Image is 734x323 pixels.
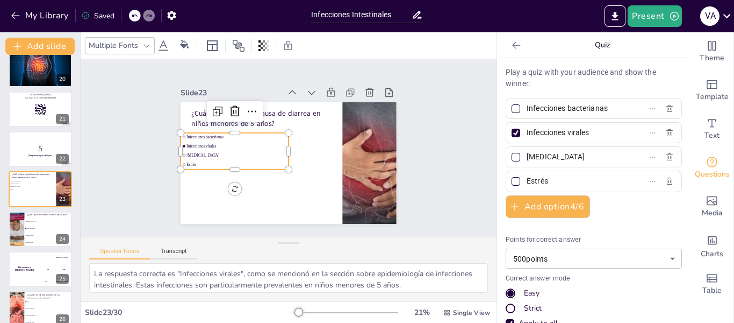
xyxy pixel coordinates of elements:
[524,288,539,299] div: Easy
[409,307,435,318] div: 21 %
[26,242,71,243] span: Diarrea normal
[524,303,542,314] div: Strict
[9,171,72,207] div: https://cdn.sendsteps.com/images/logo/sendsteps_logo_white.pnghttps://cdn.sendsteps.com/images/lo...
[35,93,51,96] strong: [DOMAIN_NAME]
[12,173,53,179] p: ¿Cuál es la principal causa de diarrea en niños menores de 5 años?
[56,154,69,164] div: 22
[700,5,719,27] button: V A
[12,143,69,155] p: 5
[181,88,280,98] div: Slide 23
[690,110,733,149] div: Add text boxes
[506,249,682,269] div: 500 points
[527,149,627,165] input: Option 3
[701,248,723,260] span: Charts
[700,52,724,64] span: Theme
[12,62,69,64] p: Reconocimiento a dedicación
[26,315,71,316] span: Erupciones cutáneas
[696,91,729,103] span: Template
[702,285,722,297] span: Table
[186,153,286,157] span: [MEDICAL_DATA]
[40,251,72,263] div: 100
[506,67,682,89] p: Play a quiz with your audience and show the winner.
[56,74,69,84] div: 20
[26,228,71,229] span: Diarrea persistente
[26,235,71,236] span: Diarrea crónica
[311,7,412,23] input: Insert title
[9,251,72,287] div: https://cdn.sendsteps.com/images/logo/sendsteps_logo_white.pnghttps://cdn.sendsteps.com/images/lo...
[176,40,192,51] div: Background color
[26,322,71,323] span: Pérdida de apetito
[89,263,488,293] textarea: La respuesta correcta es "Infecciones virales", como se mencionó en la sección sobre epidemiologí...
[690,149,733,187] div: Get real-time input from your audience
[453,308,490,317] span: Single View
[9,51,72,87] div: 20
[26,308,71,309] span: Dolor de cabeza
[10,186,40,187] span: [MEDICAL_DATA]
[186,144,286,148] span: Infecciones virales
[40,276,72,287] div: 300
[506,303,682,314] div: Strict
[5,38,75,55] button: Add slide
[506,235,682,245] p: Points for correct answer
[204,37,221,54] div: Layout
[690,32,733,71] div: Change the overall theme
[527,125,627,141] input: Option 2
[9,212,72,247] div: https://cdn.sendsteps.com/images/logo/sendsteps_logo_white.pnghttps://cdn.sendsteps.com/images/lo...
[27,213,69,216] p: ¿Qué tipo de diarrea dura más de 14 días?
[9,131,72,167] div: https://cdn.sendsteps.com/images/logo/sendsteps_logo_white.pnghttps://cdn.sendsteps.com/images/lo...
[12,56,69,58] p: Agradecimientos a colaboradores
[525,32,680,58] p: Quiz
[150,248,198,259] button: Transcript
[81,11,114,21] div: Saved
[527,101,627,116] input: Option 1
[695,168,730,180] span: Questions
[702,207,723,219] span: Media
[527,173,627,189] input: Option 4
[506,274,682,284] p: Correct answer mode
[62,269,65,270] div: Jaap
[10,181,40,182] span: Infecciones bacterianas
[690,226,733,265] div: Add charts and graphs
[605,5,625,27] button: Export to PowerPoint
[191,108,332,128] p: ¿Cuál es la principal causa de diarrea en niños menores de 5 años?
[40,263,72,275] div: 200
[26,301,71,302] span: Fiebre
[690,71,733,110] div: Add ready made slides
[56,234,69,244] div: 24
[87,38,140,53] div: Multiple Fonts
[506,195,590,218] button: Add option4/6
[10,184,40,185] span: Infecciones virales
[506,288,682,299] div: Easy
[89,248,150,259] button: Speaker Notes
[690,265,733,304] div: Add a table
[85,307,295,318] div: Slide 23 / 30
[12,53,69,56] p: Agradecimientos
[700,6,719,26] div: V A
[186,162,286,166] span: Estrés
[12,96,69,99] p: and login with code
[628,5,681,27] button: Present
[186,135,286,139] span: Infecciones bacterianas
[27,293,69,299] p: ¿Cuál es un síntoma común de las infecciones intestinales?
[12,58,69,60] p: Importancia de la investigación
[56,274,69,284] div: 25
[9,92,72,127] div: https://cdn.sendsteps.com/images/logo/sendsteps_logo_white.pnghttps://cdn.sendsteps.com/images/lo...
[10,189,40,190] span: Estrés
[56,114,69,124] div: 21
[12,93,69,96] p: Go to
[690,187,733,226] div: Add images, graphics, shapes or video
[26,221,71,222] span: [MEDICAL_DATA]
[12,60,69,62] p: Compromiso con la salud pública
[56,194,69,204] div: 23
[28,154,52,157] strong: ¡Prepárense para el Quiz!
[9,266,40,272] h4: The winner is [PERSON_NAME]
[704,130,719,142] span: Text
[8,7,73,24] button: My Library
[232,39,245,52] span: Position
